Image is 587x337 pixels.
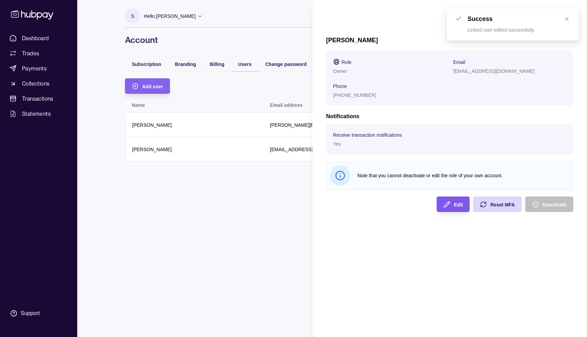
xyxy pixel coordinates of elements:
[468,15,493,22] h1: Success
[333,68,347,74] p: Owner
[525,196,573,212] button: Deactivate
[326,36,573,44] h1: [PERSON_NAME]
[357,172,569,179] p: Note that you cannot deactivate or edit the role of your own account.
[453,68,534,74] p: [EMAIL_ADDRESS][DOMAIN_NAME]
[453,59,465,65] p: Email
[333,92,376,98] p: [PHONE_NUMBER]
[342,59,352,65] p: Role
[333,141,341,147] p: Yes
[333,132,402,138] p: Receive transaction notifications
[563,15,571,23] a: Close
[542,202,566,207] span: Deactivate
[468,27,535,33] p: Linked user edited successfully.
[333,83,347,89] p: Phone
[437,196,470,212] button: Edit
[564,16,569,21] span: close
[473,196,522,212] button: Reset MFA
[326,113,573,120] h2: Notifications
[490,202,515,207] span: Reset MFA
[454,202,463,207] span: Edit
